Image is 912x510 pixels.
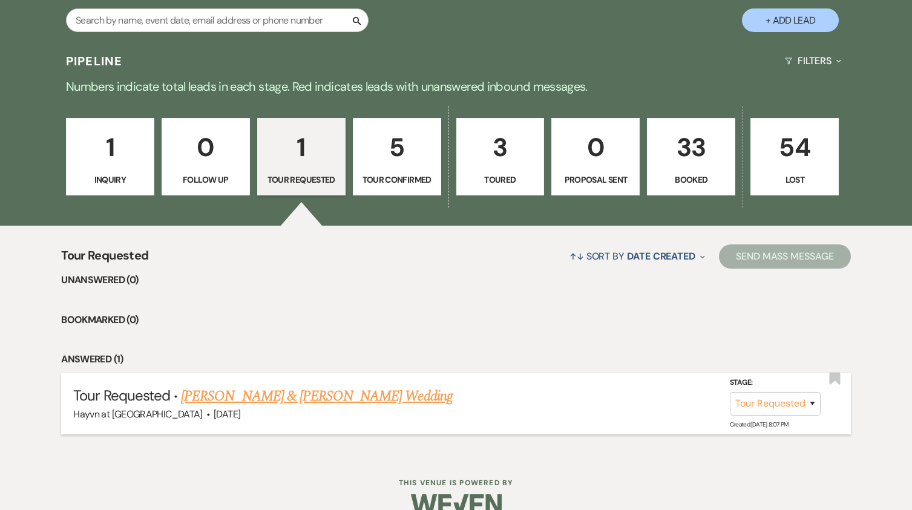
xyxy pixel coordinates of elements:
[742,8,839,32] button: + Add Lead
[559,127,632,168] p: 0
[74,127,146,168] p: 1
[162,118,250,195] a: 0Follow Up
[73,408,202,420] span: Hayvn at [GEOGRAPHIC_DATA]
[21,77,892,96] p: Numbers indicate total leads in each stage. Red indicates leads with unanswered inbound messages.
[257,118,346,195] a: 1Tour Requested
[61,312,850,328] li: Bookmarked (0)
[361,127,433,168] p: 5
[353,118,441,195] a: 5Tour Confirmed
[181,385,452,407] a: [PERSON_NAME] & [PERSON_NAME] Wedding
[758,127,831,168] p: 54
[719,244,851,269] button: Send Mass Message
[780,45,846,77] button: Filters
[61,351,850,367] li: Answered (1)
[569,250,584,263] span: ↑↓
[66,8,369,32] input: Search by name, event date, email address or phone number
[655,127,727,168] p: 33
[750,118,839,195] a: 54Lost
[551,118,640,195] a: 0Proposal Sent
[464,173,537,186] p: Toured
[730,376,821,390] label: Stage:
[559,173,632,186] p: Proposal Sent
[66,53,123,70] h3: Pipeline
[655,173,727,186] p: Booked
[464,127,537,168] p: 3
[73,386,170,405] span: Tour Requested
[647,118,735,195] a: 33Booked
[61,246,148,272] span: Tour Requested
[61,272,850,288] li: Unanswered (0)
[169,127,242,168] p: 0
[730,420,789,428] span: Created: [DATE] 8:07 PM
[169,173,242,186] p: Follow Up
[627,250,695,263] span: Date Created
[758,173,831,186] p: Lost
[361,173,433,186] p: Tour Confirmed
[565,240,710,272] button: Sort By Date Created
[265,173,338,186] p: Tour Requested
[265,127,338,168] p: 1
[456,118,545,195] a: 3Toured
[74,173,146,186] p: Inquiry
[66,118,154,195] a: 1Inquiry
[214,408,240,420] span: [DATE]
